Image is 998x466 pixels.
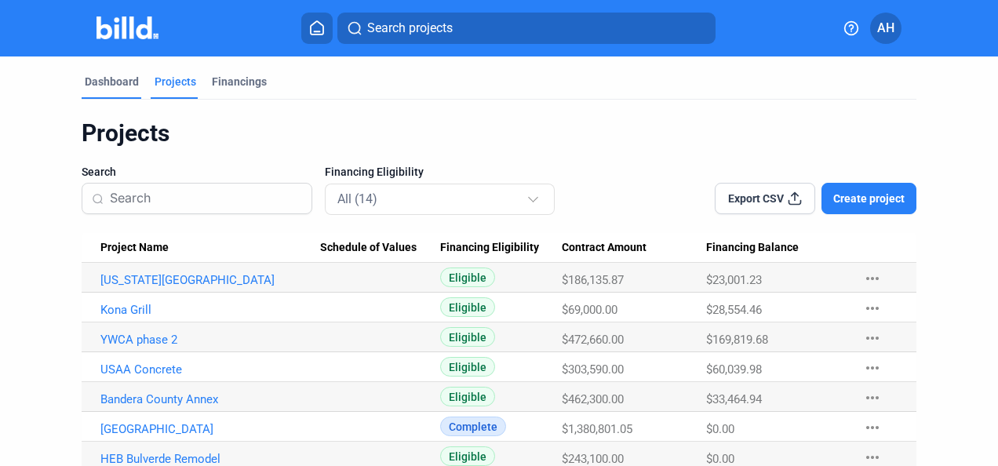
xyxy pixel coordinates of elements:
[100,241,169,255] span: Project Name
[562,333,624,347] span: $472,660.00
[82,118,917,148] div: Projects
[706,422,734,436] span: $0.00
[440,446,495,466] span: Eligible
[100,392,321,406] a: Bandera County Annex
[100,303,321,317] a: Kona Grill
[821,183,916,214] button: Create project
[870,13,901,44] button: AH
[706,241,848,255] div: Financing Balance
[100,241,321,255] div: Project Name
[706,333,768,347] span: $169,819.68
[706,452,734,466] span: $0.00
[863,418,882,437] mat-icon: more_horiz
[706,303,762,317] span: $28,554.46
[320,241,417,255] span: Schedule of Values
[562,422,632,436] span: $1,380,801.05
[155,74,196,89] div: Projects
[562,362,624,377] span: $303,590.00
[82,164,116,180] span: Search
[367,19,453,38] span: Search projects
[440,241,561,255] div: Financing Eligibility
[863,329,882,348] mat-icon: more_horiz
[320,241,440,255] div: Schedule of Values
[706,241,799,255] span: Financing Balance
[863,388,882,407] mat-icon: more_horiz
[706,273,762,287] span: $23,001.23
[100,422,321,436] a: [GEOGRAPHIC_DATA]
[440,417,506,436] span: Complete
[110,182,302,215] input: Search
[863,269,882,288] mat-icon: more_horiz
[562,452,624,466] span: $243,100.00
[212,74,267,89] div: Financings
[440,387,495,406] span: Eligible
[706,362,762,377] span: $60,039.98
[562,303,617,317] span: $69,000.00
[877,19,894,38] span: AH
[85,74,139,89] div: Dashboard
[833,191,905,206] span: Create project
[337,191,377,206] mat-select-trigger: All (14)
[100,333,321,347] a: YWCA phase 2
[440,241,539,255] span: Financing Eligibility
[440,357,495,377] span: Eligible
[325,164,424,180] span: Financing Eligibility
[728,191,784,206] span: Export CSV
[706,392,762,406] span: $33,464.94
[715,183,815,214] button: Export CSV
[100,452,321,466] a: HEB Bulverde Remodel
[440,327,495,347] span: Eligible
[100,362,321,377] a: USAA Concrete
[562,241,647,255] span: Contract Amount
[440,297,495,317] span: Eligible
[440,268,495,287] span: Eligible
[863,299,882,318] mat-icon: more_horiz
[863,359,882,377] mat-icon: more_horiz
[562,241,706,255] div: Contract Amount
[97,16,158,39] img: Billd Company Logo
[562,273,624,287] span: $186,135.87
[100,273,321,287] a: [US_STATE][GEOGRAPHIC_DATA]
[562,392,624,406] span: $462,300.00
[337,13,716,44] button: Search projects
